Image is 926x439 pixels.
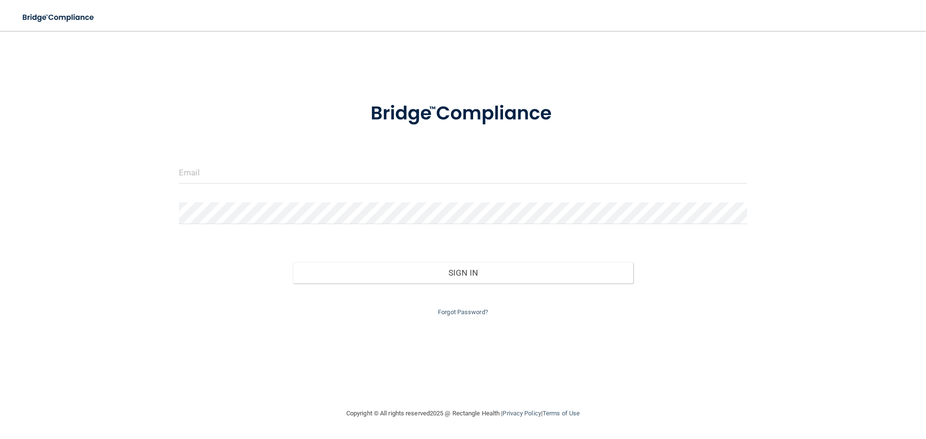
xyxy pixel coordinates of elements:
[14,8,103,27] img: bridge_compliance_login_screen.278c3ca4.svg
[293,262,634,283] button: Sign In
[543,410,580,417] a: Terms of Use
[351,89,575,139] img: bridge_compliance_login_screen.278c3ca4.svg
[179,162,747,184] input: Email
[503,410,541,417] a: Privacy Policy
[438,308,488,316] a: Forgot Password?
[287,398,639,429] div: Copyright © All rights reserved 2025 @ Rectangle Health | |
